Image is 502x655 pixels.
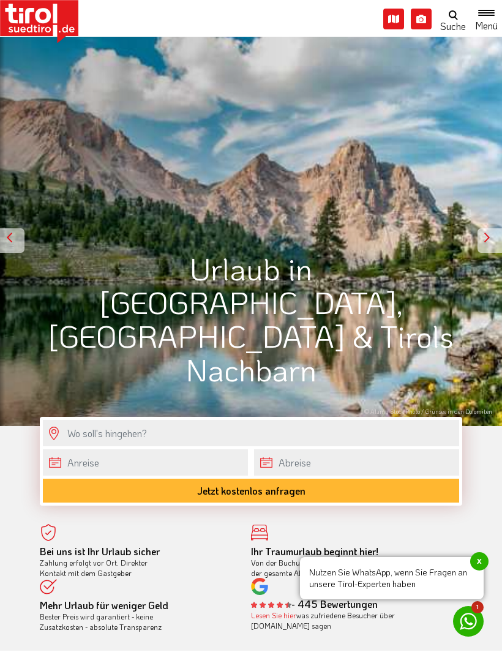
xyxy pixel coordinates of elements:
span: Nutzen Sie WhatsApp, wenn Sie Fragen an unsere Tirol-Experten haben [300,557,484,599]
a: Lesen Sie hier [251,610,296,620]
input: Abreise [254,449,459,476]
input: Wo soll's hingehen? [43,420,459,446]
i: Fotogalerie [411,9,432,29]
a: 1 Nutzen Sie WhatsApp, wenn Sie Fragen an unsere Tirol-Experten habenx [453,606,484,637]
div: was zufriedene Besucher über [DOMAIN_NAME] sagen [251,610,444,631]
div: Bester Preis wird garantiert - keine Zusatzkosten - absolute Transparenz [40,601,233,632]
b: - 445 Bewertungen [251,597,378,610]
b: Mehr Urlaub für weniger Geld [40,599,168,612]
div: Zahlung erfolgt vor Ort. Direkter Kontakt mit dem Gastgeber [40,547,233,578]
b: Ihr Traumurlaub beginnt hier! [251,545,378,558]
button: Jetzt kostenlos anfragen [43,479,459,503]
span: x [470,552,489,571]
input: Anreise [43,449,248,476]
div: Von der Buchung bis zum Aufenthalt, der gesamte Ablauf ist unkompliziert [251,547,444,578]
img: google [251,578,268,595]
button: Toggle navigation [471,7,502,31]
span: 1 [471,601,484,613]
b: Bei uns ist Ihr Urlaub sicher [40,545,160,558]
i: Karte öffnen [383,9,404,29]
